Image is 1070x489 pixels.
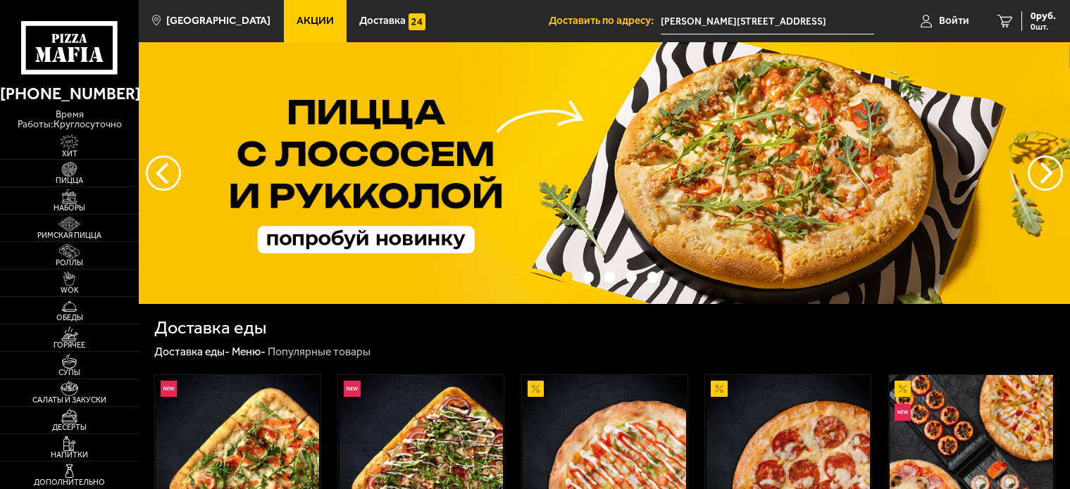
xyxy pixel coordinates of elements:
input: Ваш адрес доставки [661,8,875,34]
img: Акционный [711,381,728,398]
img: Новинка [344,381,361,398]
img: 15daf4d41897b9f0e9f617042186c801.svg [409,13,425,30]
button: точки переключения [561,272,572,282]
span: Пушкин, Детскосельский бульвар, 3А [661,8,875,34]
span: Войти [939,15,969,26]
button: предыдущий [1028,155,1063,191]
img: Акционный [528,381,545,398]
button: следующий [146,155,181,191]
img: Акционный [895,381,912,398]
span: Доставить по адресу: [549,15,661,26]
a: Меню- [232,345,266,358]
div: Популярные товары [268,345,371,360]
h1: Доставка еды [154,319,266,336]
button: точки переключения [626,272,637,282]
span: Акции [297,15,334,26]
span: 0 руб. [1031,11,1056,21]
button: точки переключения [583,272,594,282]
button: точки переключения [604,272,615,282]
span: 0 шт. [1031,23,1056,31]
img: Новинка [161,381,178,398]
span: [GEOGRAPHIC_DATA] [166,15,270,26]
img: Новинка [895,404,912,421]
a: Доставка еды- [154,345,230,358]
button: точки переключения [647,272,658,282]
span: Доставка [359,15,406,26]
